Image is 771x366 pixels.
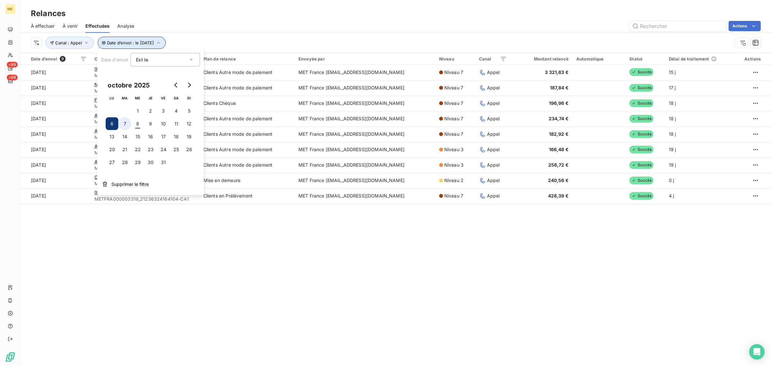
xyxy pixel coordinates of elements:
button: 12 [183,117,196,130]
td: 19 j [665,142,733,157]
td: [DATE] [21,80,91,96]
span: Analyse [117,23,134,29]
button: 31 [157,156,170,169]
span: À venir [63,23,78,29]
th: jeudi [144,92,157,105]
th: samedi [170,92,183,105]
span: Niveau 7 [444,69,463,76]
span: METFRA000001639_23250361747905-CA1 [94,150,196,156]
span: Date d’envoi : le [DATE] [107,40,154,45]
span: 196,96 € [549,100,569,106]
button: 1 [131,105,144,117]
button: 14 [119,130,131,143]
div: Date d’envoi [31,56,87,62]
span: METFRA000005948_07540376235764-CA1 [94,180,196,187]
span: Appel [487,146,500,153]
button: Go to next month [183,79,196,92]
td: 15 j [665,65,733,80]
span: Appel [487,100,500,106]
div: Niveau [439,56,471,61]
span: Est le [136,57,148,62]
span: 3 321,63 € [545,69,569,75]
th: dimanche [183,92,196,105]
span: Niveau 3 [444,146,464,153]
button: 18 [170,130,183,143]
span: Succès [629,99,653,107]
td: Clients Autre mode de paiement [199,126,295,142]
span: Niveau 7 [444,115,463,122]
span: Succès [629,84,653,92]
span: Appel [487,115,500,122]
span: [PERSON_NAME] [94,190,132,195]
span: ASSOCIATION DIOCESAINE D ALBI [94,159,171,164]
span: Niveau 7 [444,85,463,91]
td: MET France [EMAIL_ADDRESS][DOMAIN_NAME] [295,157,435,173]
span: 187,84 € [550,85,569,90]
span: Succès [629,192,653,200]
td: Clients Autre mode de paiement [199,65,295,80]
span: 166,48 € [549,147,569,152]
span: NCO [94,82,105,87]
td: Clients en Prélèvement [199,188,295,204]
button: 7 [119,117,131,130]
span: METFRA000001639_23203762547910-CA1 [94,134,196,141]
td: [DATE] [21,111,91,126]
button: Actions [729,21,761,31]
div: Actions [737,56,761,61]
span: Client [94,56,107,61]
td: Clients Autre mode de paiement [199,142,295,157]
td: Clients Autre mode de paiement [199,111,295,126]
span: Succès [629,68,653,76]
span: Canal : Appel [55,40,82,45]
button: 15 [131,130,144,143]
div: Statut [629,56,661,61]
input: Rechercher [630,21,726,31]
td: [DATE] [21,173,91,188]
td: [DATE] [21,96,91,111]
button: 5 [183,105,196,117]
span: +99 [7,75,18,80]
button: 26 [183,143,196,156]
button: 10 [157,117,170,130]
button: Go to previous month [170,79,183,92]
button: 30 [144,156,157,169]
button: Supprimer le filtre [97,177,204,191]
span: Appel [487,69,500,76]
button: 23 [144,143,157,156]
span: +99 [7,62,18,68]
td: MET France [EMAIL_ADDRESS][DOMAIN_NAME] [295,80,435,96]
td: Clients Autre mode de paiement [199,80,295,96]
span: METFRA000001639_23273082460104-CA1 [94,165,196,171]
span: Succès [629,130,653,138]
button: 4 [170,105,183,117]
td: [DATE] [21,65,91,80]
button: 13 [106,130,119,143]
td: 17 j [665,80,733,96]
span: À effectuer [31,23,55,29]
button: 21 [119,143,131,156]
span: Succès [629,161,653,169]
span: METFRA000018830-CA1 [94,72,196,79]
div: Automatique [576,56,622,61]
span: COLLEGE [PERSON_NAME] [94,174,154,180]
th: lundi [106,92,119,105]
button: 28 [119,156,131,169]
div: Canal [479,56,507,61]
button: 17 [157,130,170,143]
div: Montant relancé [514,56,569,61]
button: 3 [157,105,170,117]
button: 22 [131,143,144,156]
span: Niveau 3 [444,162,464,168]
span: METFRA000004850_02467149041898-CA1 [94,88,196,94]
button: Date d’envoi : le [DATE] [98,37,166,49]
button: Canal : Appel [46,37,94,49]
span: METFRA000008325_02398697506740-CA1 [94,103,196,110]
button: 27 [106,156,119,169]
img: Logo LeanPay [5,352,15,362]
td: [DATE] [21,188,91,204]
td: MET France [EMAIL_ADDRESS][DOMAIN_NAME] [295,65,435,80]
td: MET France [EMAIL_ADDRESS][DOMAIN_NAME] [295,142,435,157]
td: MET France [EMAIL_ADDRESS][DOMAIN_NAME] [295,188,435,204]
span: 428,39 € [548,193,569,198]
span: [PERSON_NAME] [94,66,132,72]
